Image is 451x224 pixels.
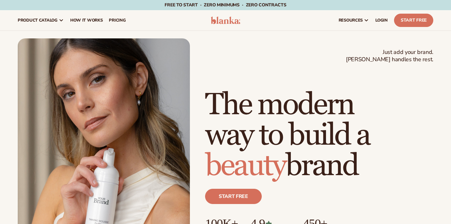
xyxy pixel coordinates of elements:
[205,147,285,184] span: beauty
[15,10,67,30] a: product catalog
[165,2,286,8] span: Free to start · ZERO minimums · ZERO contracts
[70,18,103,23] span: How It Works
[346,49,433,63] span: Just add your brand. [PERSON_NAME] handles the rest.
[205,189,262,204] a: Start free
[67,10,106,30] a: How It Works
[339,18,363,23] span: resources
[372,10,391,30] a: LOGIN
[106,10,129,30] a: pricing
[109,18,126,23] span: pricing
[335,10,372,30] a: resources
[211,16,241,24] img: logo
[375,18,388,23] span: LOGIN
[205,90,433,181] h1: The modern way to build a brand
[394,14,433,27] a: Start Free
[18,18,58,23] span: product catalog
